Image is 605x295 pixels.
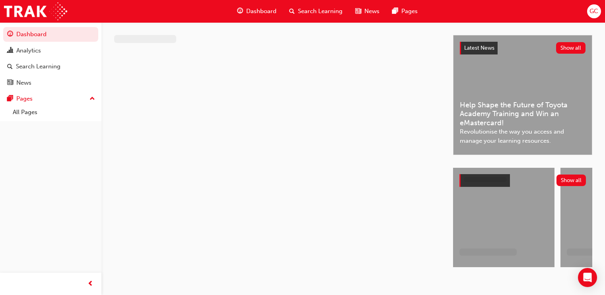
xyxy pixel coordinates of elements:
span: Revolutionise the way you access and manage your learning resources. [460,127,586,145]
img: Trak [4,2,67,20]
a: news-iconNews [349,3,386,19]
span: search-icon [7,63,13,70]
a: Show all [459,174,586,187]
span: news-icon [355,6,361,16]
span: Help Shape the Future of Toyota Academy Training and Win an eMastercard! [460,101,586,128]
div: News [16,78,31,87]
span: Pages [401,7,418,16]
a: Dashboard [3,27,98,42]
span: pages-icon [7,95,13,103]
a: Analytics [3,43,98,58]
span: News [364,7,379,16]
span: guage-icon [7,31,13,38]
span: chart-icon [7,47,13,54]
span: prev-icon [88,279,93,289]
button: Pages [3,91,98,106]
a: Latest NewsShow allHelp Shape the Future of Toyota Academy Training and Win an eMastercard!Revolu... [453,35,592,155]
span: pages-icon [392,6,398,16]
a: Search Learning [3,59,98,74]
div: Pages [16,94,33,103]
span: Search Learning [298,7,342,16]
span: search-icon [289,6,295,16]
a: pages-iconPages [386,3,424,19]
div: Analytics [16,46,41,55]
span: up-icon [89,94,95,104]
span: news-icon [7,80,13,87]
a: All Pages [10,106,98,118]
button: DashboardAnalyticsSearch LearningNews [3,25,98,91]
span: Dashboard [246,7,276,16]
span: guage-icon [237,6,243,16]
button: Show all [556,175,586,186]
span: GC [589,7,598,16]
button: GC [587,4,601,18]
button: Show all [556,42,586,54]
a: guage-iconDashboard [231,3,283,19]
a: Latest NewsShow all [460,42,586,54]
div: Open Intercom Messenger [578,268,597,287]
a: search-iconSearch Learning [283,3,349,19]
span: Latest News [464,45,494,51]
div: Search Learning [16,62,60,71]
a: News [3,76,98,90]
